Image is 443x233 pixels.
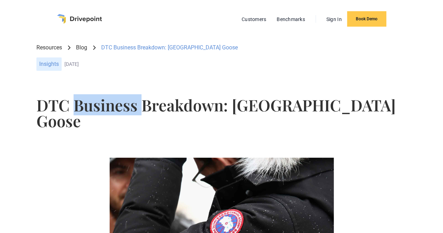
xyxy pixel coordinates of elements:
[36,97,407,129] h1: DTC Business Breakdown: [GEOGRAPHIC_DATA] Goose
[323,15,345,24] a: Sign In
[64,61,407,67] div: [DATE]
[273,15,309,24] a: Benchmarks
[57,14,102,24] a: home
[347,11,386,27] a: Book Demo
[36,44,62,52] a: Resources
[101,44,238,52] div: DTC Business Breakdown: [GEOGRAPHIC_DATA] Goose
[238,15,270,24] a: Customers
[36,57,62,71] div: Insights
[76,44,87,52] a: Blog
